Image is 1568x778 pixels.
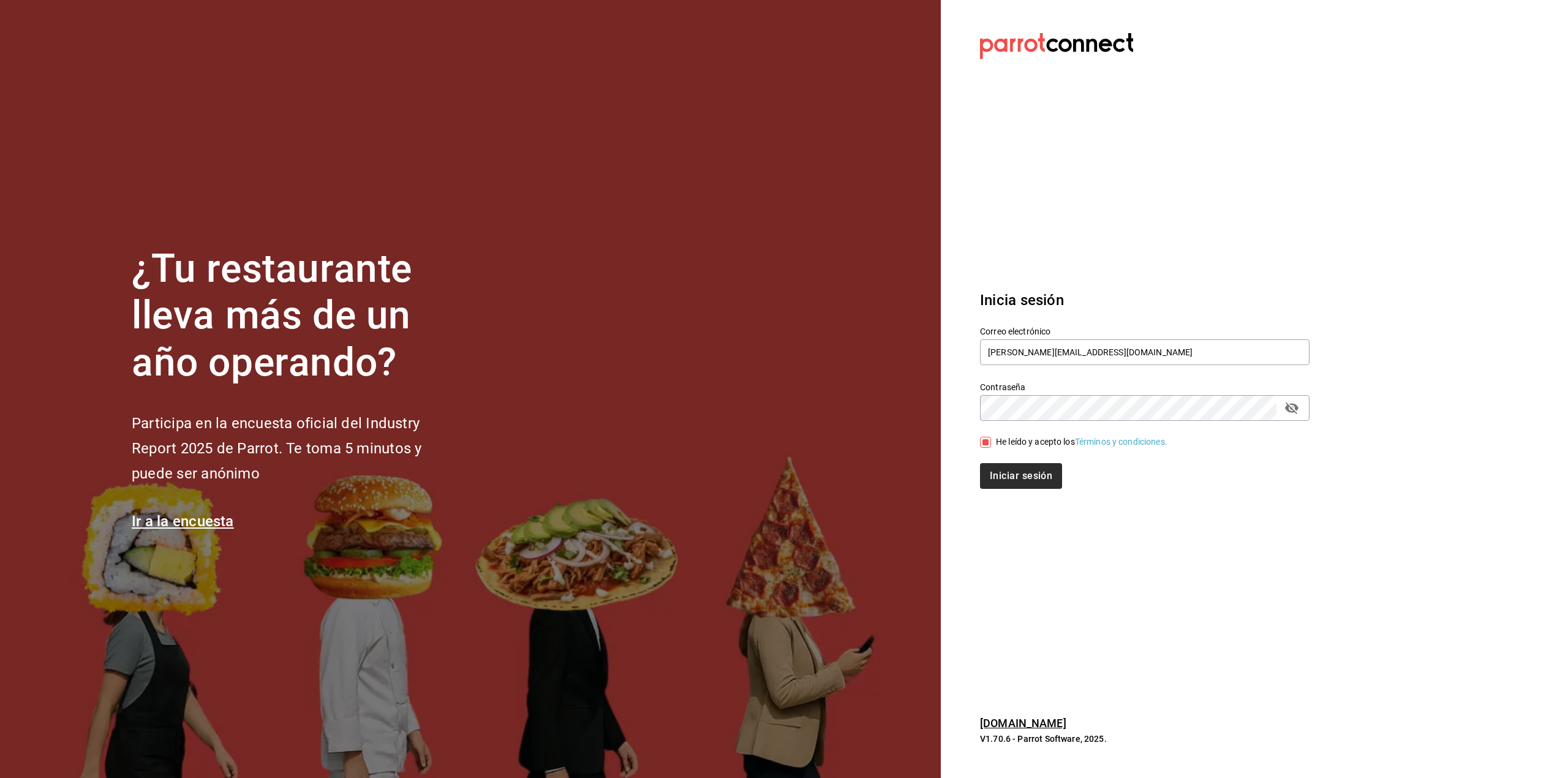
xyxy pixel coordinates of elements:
a: Términos y condiciones. [1075,437,1167,447]
h3: Inicia sesión [980,289,1310,311]
label: Contraseña [980,382,1310,391]
button: passwordField [1281,398,1302,418]
button: Iniciar sesión [980,463,1062,489]
label: Correo electrónico [980,327,1310,335]
a: Ir a la encuesta [132,513,234,530]
p: V1.70.6 - Parrot Software, 2025. [980,733,1310,745]
h2: Participa en la encuesta oficial del Industry Report 2025 de Parrot. Te toma 5 minutos y puede se... [132,411,462,486]
input: Ingresa tu correo electrónico [980,339,1310,365]
h1: ¿Tu restaurante lleva más de un año operando? [132,246,462,387]
div: He leído y acepto los [996,436,1167,448]
a: [DOMAIN_NAME] [980,717,1066,730]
